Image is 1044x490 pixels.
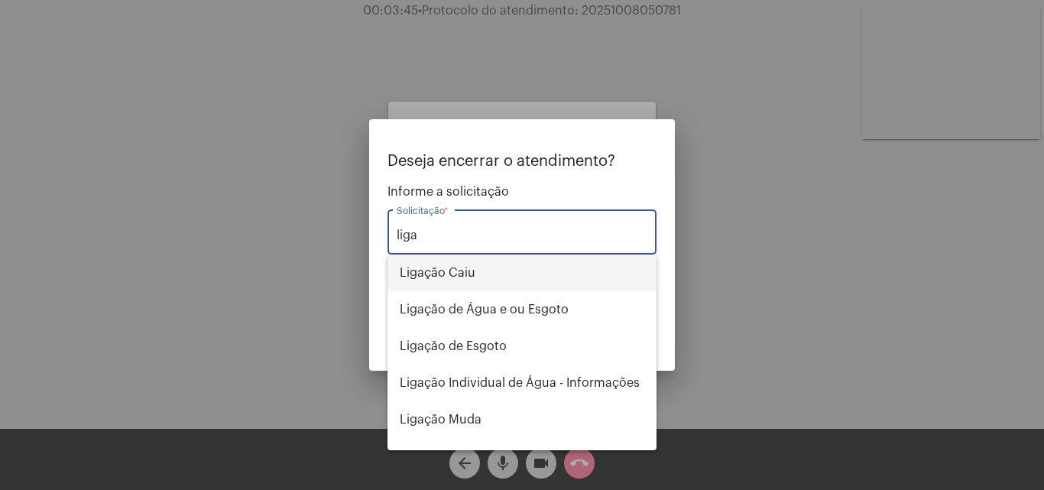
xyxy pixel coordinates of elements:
[400,401,644,438] span: Ligação Muda
[400,365,644,401] span: Ligação Individual de Água - Informações
[387,153,657,170] p: Deseja encerrar o atendimento?
[400,255,644,291] span: Ligação Caiu
[400,438,644,475] span: Religação (informações sobre)
[400,291,644,328] span: Ligação de Água e ou Esgoto
[400,328,644,365] span: Ligação de Esgoto
[387,185,657,199] span: Informe a solicitação
[397,229,647,242] input: Buscar solicitação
